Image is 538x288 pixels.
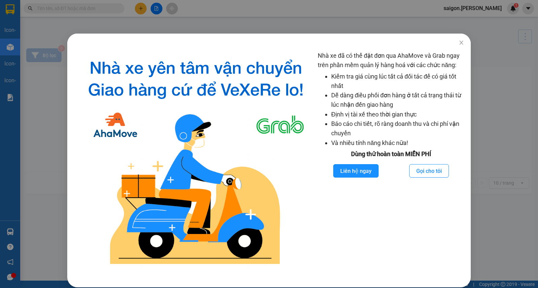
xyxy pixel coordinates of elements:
[333,164,379,178] button: Liên hệ ngay
[416,167,442,175] span: Gọi cho tôi
[331,138,464,148] li: Và nhiều tính năng khác nữa!
[331,110,464,119] li: Định vị tài xế theo thời gian thực
[318,51,464,271] div: Nhà xe đã có thể đặt đơn qua AhaMove và Grab ngay trên phần mềm quản lý hàng hoá với các chức năng:
[331,72,464,91] li: Kiểm tra giá cùng lúc tất cả đối tác để có giá tốt nhất
[79,51,312,271] img: logo
[318,149,464,159] div: Dùng thử hoàn toàn MIỄN PHÍ
[459,40,464,45] span: close
[331,91,464,110] li: Dễ dàng điều phối đơn hàng ở tất cả trạng thái từ lúc nhận đến giao hàng
[331,119,464,138] li: Báo cáo chi tiết, rõ ràng doanh thu và chi phí vận chuyển
[340,167,372,175] span: Liên hệ ngay
[452,34,471,52] button: Close
[409,164,449,178] button: Gọi cho tôi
